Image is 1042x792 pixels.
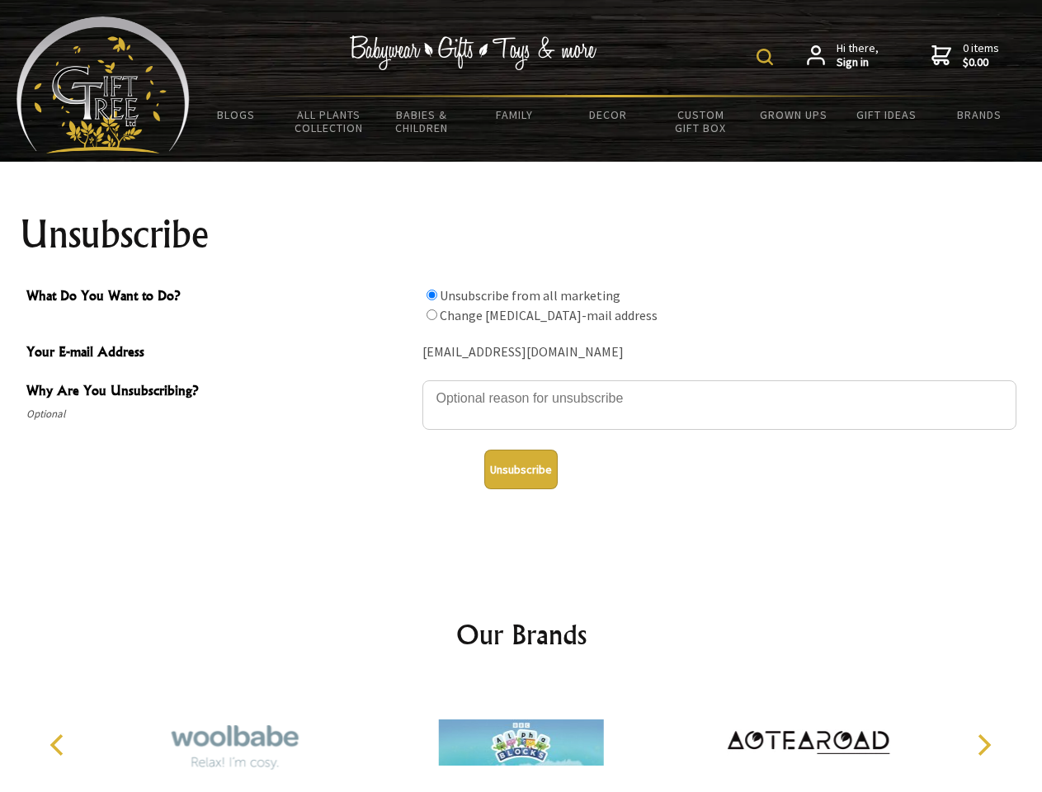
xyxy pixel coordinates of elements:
strong: $0.00 [963,55,999,70]
span: Your E-mail Address [26,342,414,365]
a: Decor [561,97,654,132]
button: Previous [41,727,78,763]
span: Hi there, [837,41,879,70]
input: What Do You Want to Do? [427,309,437,320]
img: Babywear - Gifts - Toys & more [350,35,597,70]
span: Why Are You Unsubscribing? [26,380,414,404]
a: Gift Ideas [840,97,933,132]
a: Family [469,97,562,132]
span: Optional [26,404,414,424]
a: Hi there,Sign in [807,41,879,70]
strong: Sign in [837,55,879,70]
a: Brands [933,97,1026,132]
label: Unsubscribe from all marketing [440,287,620,304]
button: Unsubscribe [484,450,558,489]
div: [EMAIL_ADDRESS][DOMAIN_NAME] [422,340,1016,365]
img: product search [757,49,773,65]
a: All Plants Collection [283,97,376,145]
label: Change [MEDICAL_DATA]-mail address [440,307,658,323]
a: 0 items$0.00 [931,41,999,70]
a: Babies & Children [375,97,469,145]
h1: Unsubscribe [20,214,1023,254]
a: Custom Gift Box [654,97,747,145]
img: Babyware - Gifts - Toys and more... [17,16,190,153]
a: Grown Ups [747,97,840,132]
button: Next [965,727,1002,763]
textarea: Why Are You Unsubscribing? [422,380,1016,430]
span: 0 items [963,40,999,70]
span: What Do You Want to Do? [26,285,414,309]
a: BLOGS [190,97,283,132]
input: What Do You Want to Do? [427,290,437,300]
h2: Our Brands [33,615,1010,654]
